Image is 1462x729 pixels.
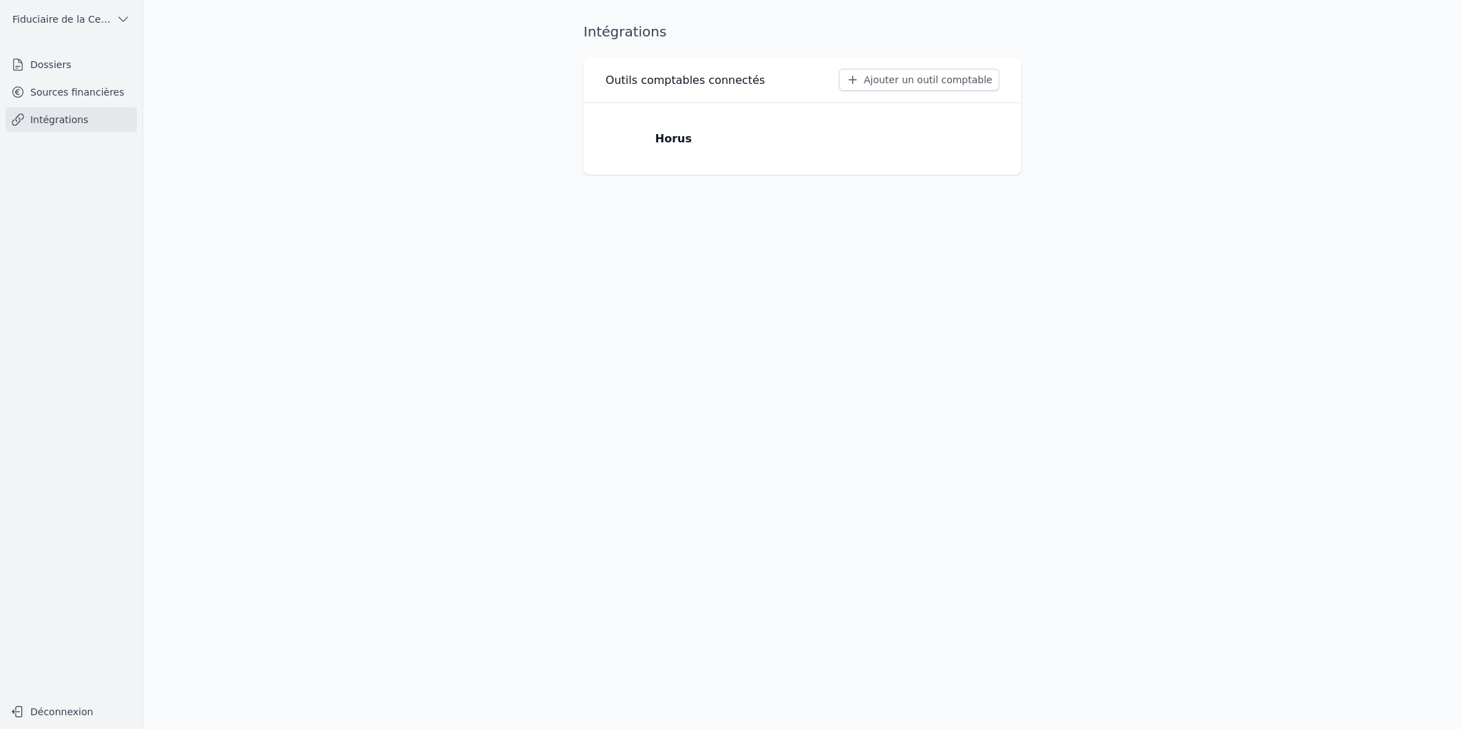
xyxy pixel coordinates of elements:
[6,52,137,77] a: Dossiers
[655,131,692,147] p: Horus
[584,22,667,41] h1: Intégrations
[6,80,137,105] a: Sources financières
[606,114,999,164] a: Horus
[6,701,137,723] button: Déconnexion
[12,12,111,26] span: Fiduciaire de la Cense & Associés
[839,69,999,91] button: Ajouter un outil comptable
[6,107,137,132] a: Intégrations
[6,8,137,30] button: Fiduciaire de la Cense & Associés
[606,72,765,89] h3: Outils comptables connectés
